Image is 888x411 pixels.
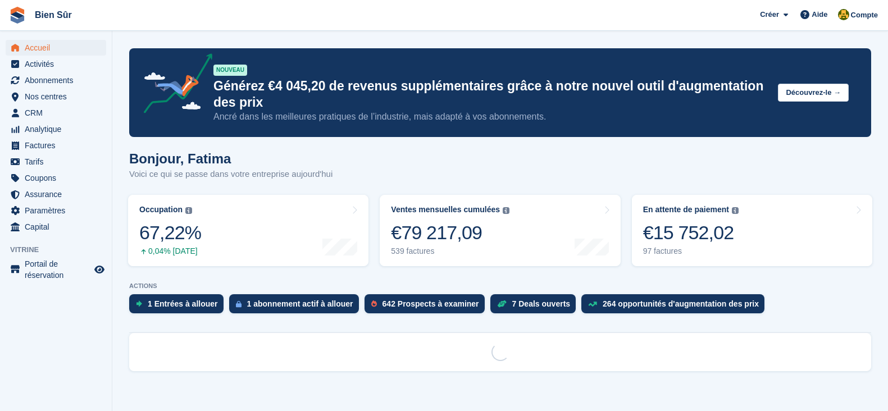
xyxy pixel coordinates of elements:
[6,203,106,218] a: menu
[603,299,759,308] div: 264 opportunités d'augmentation des prix
[25,138,92,153] span: Factures
[10,244,112,255] span: Vitrine
[391,246,509,256] div: 539 factures
[391,205,500,214] div: Ventes mensuelles cumulées
[25,219,92,235] span: Capital
[139,221,201,244] div: 67,22%
[732,207,739,214] img: icon-info-grey-7440780725fd019a000dd9b08b2336e03edf1995a4989e88bcd33f0948082b44.svg
[490,294,582,319] a: 7 Deals ouverts
[6,72,106,88] a: menu
[128,195,368,266] a: Occupation 67,22% 0,04% [DATE]
[6,258,106,281] a: menu
[851,10,878,21] span: Compte
[213,78,769,111] p: Générez €4 045,20 de revenus supplémentaires grâce à notre nouvel outil d'augmentation des prix
[25,186,92,202] span: Assurance
[6,138,106,153] a: menu
[213,65,247,76] div: NOUVEAU
[236,300,242,308] img: active_subscription_to_allocate_icon-d502201f5373d7db506a760aba3b589e785aa758c864c3986d89f69b8ff3...
[25,170,92,186] span: Coupons
[371,300,377,307] img: prospect-51fa495bee0391a8d652442698ab0144808aea92771e9ea1ae160a38d050c398.svg
[382,299,479,308] div: 642 Prospects à examiner
[6,170,106,186] a: menu
[643,246,739,256] div: 97 factures
[512,299,571,308] div: 7 Deals ouverts
[365,294,490,319] a: 642 Prospects à examiner
[229,294,365,319] a: 1 abonnement actif à allouer
[6,56,106,72] a: menu
[247,299,353,308] div: 1 abonnement actif à allouer
[380,195,620,266] a: Ventes mensuelles cumulées €79 217,09 539 factures
[129,294,229,319] a: 1 Entrées à allouer
[778,84,849,102] button: Découvrez-le →
[148,299,218,308] div: 1 Entrées à allouer
[838,9,849,20] img: Fatima Kelaaoui
[25,105,92,121] span: CRM
[185,207,192,214] img: icon-info-grey-7440780725fd019a000dd9b08b2336e03edf1995a4989e88bcd33f0948082b44.svg
[632,195,872,266] a: En attente de paiement €15 752,02 97 factures
[581,294,770,319] a: 264 opportunités d'augmentation des prix
[6,40,106,56] a: menu
[136,300,142,307] img: move_ins_to_allocate_icon-fdf77a2bb77ea45bf5b3d319d69a93e2d87916cf1d5bf7949dd705db3b84f3ca.svg
[25,72,92,88] span: Abonnements
[503,207,509,214] img: icon-info-grey-7440780725fd019a000dd9b08b2336e03edf1995a4989e88bcd33f0948082b44.svg
[25,154,92,170] span: Tarifs
[6,89,106,104] a: menu
[134,53,213,117] img: price-adjustments-announcement-icon-8257ccfd72463d97f412b2fc003d46551f7dbcb40ab6d574587a9cd5c0d94...
[30,6,76,24] a: Bien Sûr
[25,258,92,281] span: Portail de réservation
[25,40,92,56] span: Accueil
[6,154,106,170] a: menu
[6,219,106,235] a: menu
[6,121,106,137] a: menu
[129,282,871,290] p: ACTIONS
[139,246,201,256] div: 0,04% [DATE]
[25,56,92,72] span: Activités
[643,205,729,214] div: En attente de paiement
[588,302,597,307] img: price_increase_opportunities-93ffe204e8149a01c8c9dc8f82e8f89637d9d84a8eef4429ea346261dce0b2c0.svg
[93,263,106,276] a: Boutique d'aperçu
[129,168,333,181] p: Voici ce qui se passe dans votre entreprise aujourd'hui
[25,121,92,137] span: Analytique
[139,205,183,214] div: Occupation
[6,105,106,121] a: menu
[812,9,827,20] span: Aide
[497,300,507,308] img: deal-1b604bf984904fb50ccaf53a9ad4b4a5d6e5aea283cecdc64d6e3604feb123c2.svg
[213,111,769,123] p: Ancré dans les meilleures pratiques de l’industrie, mais adapté à vos abonnements.
[760,9,779,20] span: Créer
[391,221,509,244] div: €79 217,09
[129,151,333,166] h1: Bonjour, Fatima
[643,221,739,244] div: €15 752,02
[25,203,92,218] span: Paramètres
[25,89,92,104] span: Nos centres
[9,7,26,24] img: stora-icon-8386f47178a22dfd0bd8f6a31ec36ba5ce8667c1dd55bd0f319d3a0aa187defe.svg
[6,186,106,202] a: menu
